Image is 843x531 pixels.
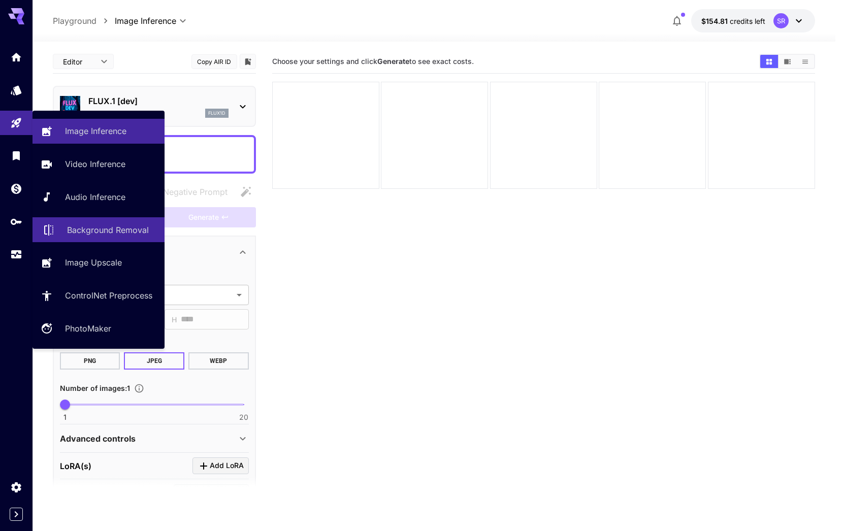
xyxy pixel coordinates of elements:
span: credits left [730,17,765,25]
p: LoRA(s) [60,460,91,472]
span: Editor [63,56,94,67]
button: Copy AIR ID [191,54,237,69]
span: Negative prompts are not compatible with the selected model. [143,185,236,198]
span: Negative Prompt [163,186,228,198]
button: Expand sidebar [10,508,23,521]
span: Choose your settings and click to see exact costs. [272,57,474,65]
p: Audio Inference [65,191,125,203]
div: Library [10,149,22,162]
p: Playground [53,15,96,27]
p: Image Upscale [65,256,122,269]
div: Wallet [10,182,22,195]
div: SR [773,13,789,28]
div: Playground [10,117,22,129]
span: $154.81 [701,17,730,25]
p: Background Removal [67,224,149,236]
p: Image Inference [65,125,126,137]
button: WEBP [188,352,249,370]
span: 20 [239,412,248,422]
div: API Keys [10,215,22,228]
p: flux1d [208,110,225,117]
button: Show media in list view [796,55,814,68]
div: Home [10,51,22,63]
a: Background Removal [33,217,165,242]
div: Usage [10,248,22,261]
span: 1 [63,412,67,422]
p: ControlNet Preprocess [65,289,152,302]
button: Click to add LoRA [192,457,249,474]
span: Image Inference [115,15,176,27]
a: ControlNet Preprocess [33,283,165,308]
p: FLUX.1 [dev] [88,95,229,107]
span: Add LoRA [210,459,244,472]
span: Number of images : 1 [60,384,130,392]
p: PhotoMaker [65,322,111,335]
a: Image Inference [33,119,165,144]
span: H [172,314,177,325]
div: Settings [10,481,22,493]
button: Show media in grid view [760,55,778,68]
button: PNG [60,352,120,370]
button: Add to library [243,55,252,68]
button: Specify how many images to generate in a single request. Each image generation will be charged se... [130,383,148,393]
p: Video Inference [65,158,125,170]
b: Generate [377,57,409,65]
button: JPEG [124,352,184,370]
div: $154.81377 [701,16,765,26]
a: Audio Inference [33,185,165,210]
div: Show media in grid viewShow media in video viewShow media in list view [759,54,815,69]
div: Models [10,84,22,96]
button: Show media in video view [779,55,796,68]
a: PhotoMaker [33,316,165,341]
a: Image Upscale [33,250,165,275]
button: $154.81377 [691,9,815,32]
p: Advanced controls [60,433,136,445]
nav: breadcrumb [53,15,115,27]
a: Video Inference [33,152,165,177]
